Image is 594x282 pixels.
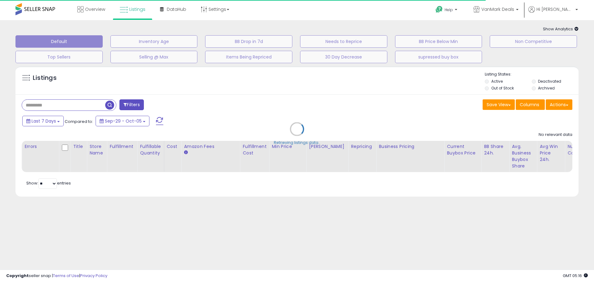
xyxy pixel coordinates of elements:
[274,140,320,145] div: Retrieving listings data..
[490,35,577,48] button: Non Competitive
[205,51,292,63] button: Items Being Repriced
[205,35,292,48] button: BB Drop in 7d
[15,35,103,48] button: Default
[543,26,579,32] span: Show Analytics
[80,273,107,279] a: Privacy Policy
[129,6,145,12] span: Listings
[300,51,387,63] button: 30 Day Decrease
[528,6,578,20] a: Hi [PERSON_NAME]
[53,273,79,279] a: Terms of Use
[435,6,443,13] i: Get Help
[85,6,105,12] span: Overview
[536,6,574,12] span: Hi [PERSON_NAME]
[445,7,453,12] span: Help
[110,51,198,63] button: Selling @ Max
[110,35,198,48] button: Inventory Age
[563,273,588,279] span: 2025-10-13 05:16 GMT
[431,1,463,20] a: Help
[167,6,186,12] span: DataHub
[395,51,482,63] button: supressed buy box
[300,35,387,48] button: Needs to Reprice
[481,6,514,12] span: VanMark Deals
[395,35,482,48] button: BB Price Below Min
[15,51,103,63] button: Top Sellers
[6,273,29,279] strong: Copyright
[6,273,107,279] div: seller snap | |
